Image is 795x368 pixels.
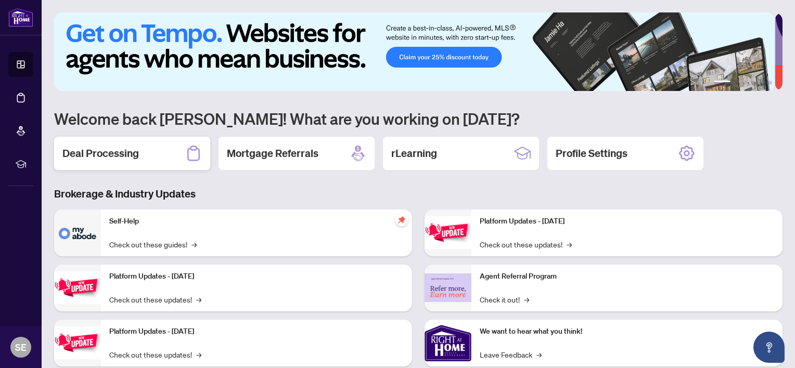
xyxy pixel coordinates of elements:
span: pushpin [395,214,408,226]
a: Check it out!→ [480,294,529,305]
p: Platform Updates - [DATE] [109,326,404,337]
span: → [191,239,197,250]
h2: Profile Settings [556,146,627,161]
h2: Mortgage Referrals [227,146,318,161]
p: Platform Updates - [DATE] [480,216,774,227]
button: 1 [714,81,730,85]
h2: Deal Processing [62,146,139,161]
a: Check out these guides!→ [109,239,197,250]
p: Agent Referral Program [480,271,774,282]
img: Platform Updates - July 21, 2025 [54,326,101,359]
span: → [196,349,201,360]
img: Agent Referral Program [425,273,471,302]
button: 2 [735,81,739,85]
span: → [536,349,542,360]
a: Leave Feedback→ [480,349,542,360]
h1: Welcome back [PERSON_NAME]! What are you working on [DATE]? [54,109,783,128]
h3: Brokerage & Industry Updates [54,187,783,201]
img: Slide 0 [54,12,775,91]
img: Self-Help [54,209,101,256]
span: → [524,294,529,305]
p: Self-Help [109,216,404,227]
a: Check out these updates!→ [109,294,201,305]
button: 5 [760,81,764,85]
img: We want to hear what you think! [425,320,471,366]
span: → [567,239,572,250]
button: 4 [751,81,755,85]
a: Check out these updates!→ [109,349,201,360]
p: Platform Updates - [DATE] [109,271,404,282]
h2: rLearning [391,146,437,161]
button: Open asap [753,332,785,363]
span: → [196,294,201,305]
span: SE [15,340,27,354]
img: Platform Updates - September 16, 2025 [54,271,101,304]
img: Platform Updates - June 23, 2025 [425,216,471,249]
p: We want to hear what you think! [480,326,774,337]
img: logo [8,8,33,27]
a: Check out these updates!→ [480,239,572,250]
button: 3 [743,81,747,85]
button: 6 [768,81,772,85]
